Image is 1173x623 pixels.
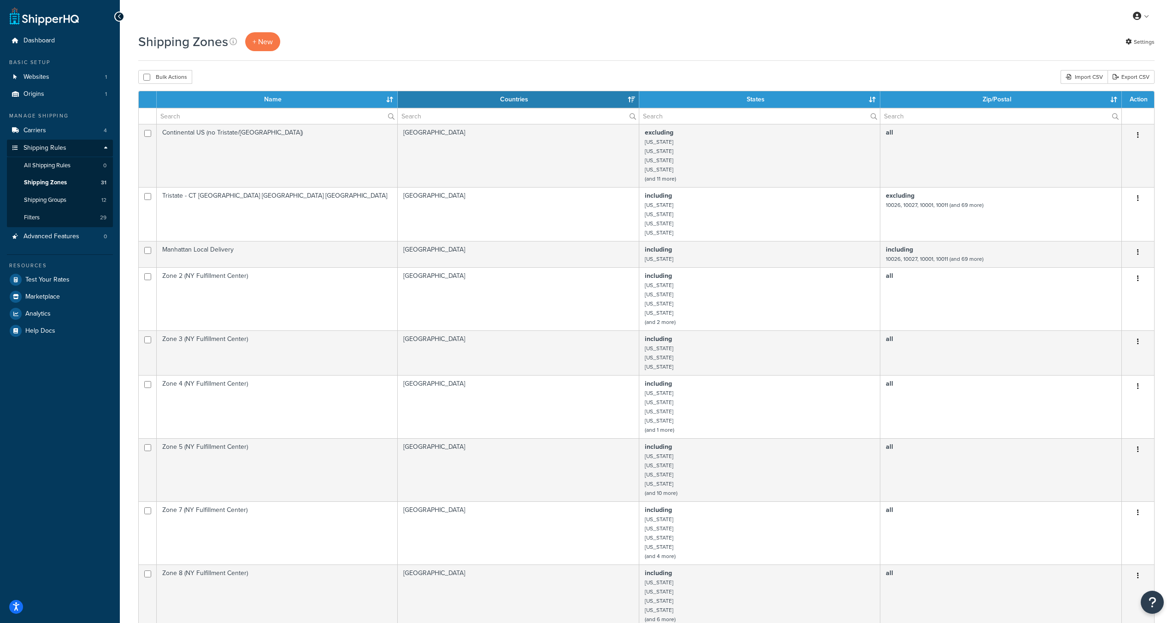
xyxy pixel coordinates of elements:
[886,255,984,263] small: 10026, 10027, 10001, 10011 (and 69 more)
[645,175,676,183] small: (and 11 more)
[1126,35,1155,48] a: Settings
[7,288,113,305] li: Marketplace
[645,379,672,388] b: including
[157,241,398,267] td: Manhattan Local Delivery
[1108,70,1155,84] a: Export CSV
[886,442,893,452] b: all
[7,69,113,86] a: Websites 1
[7,228,113,245] a: Advanced Features 0
[101,196,106,204] span: 12
[645,309,673,317] small: [US_STATE]
[645,578,673,587] small: [US_STATE]
[24,162,71,170] span: All Shipping Rules
[398,91,639,108] th: Countries: activate to sort column ascending
[7,32,113,49] a: Dashboard
[398,108,639,124] input: Search
[7,122,113,139] a: Carriers 4
[645,417,673,425] small: [US_STATE]
[24,37,55,45] span: Dashboard
[398,375,639,438] td: [GEOGRAPHIC_DATA]
[157,375,398,438] td: Zone 4 (NY Fulfillment Center)
[645,480,673,488] small: [US_STATE]
[7,306,113,322] a: Analytics
[886,334,893,344] b: all
[7,112,113,120] div: Manage Shipping
[639,108,880,124] input: Search
[24,214,40,222] span: Filters
[157,91,398,108] th: Name: activate to sort column ascending
[645,300,673,308] small: [US_STATE]
[886,191,914,200] b: excluding
[104,233,107,241] span: 0
[645,245,672,254] b: including
[645,281,673,289] small: [US_STATE]
[645,318,676,326] small: (and 2 more)
[7,86,113,103] li: Origins
[398,267,639,330] td: [GEOGRAPHIC_DATA]
[157,501,398,564] td: Zone 7 (NY Fulfillment Center)
[645,461,673,470] small: [US_STATE]
[886,271,893,281] b: all
[645,156,673,165] small: [US_STATE]
[645,147,673,155] small: [US_STATE]
[645,210,673,218] small: [US_STATE]
[101,179,106,187] span: 31
[645,543,673,551] small: [US_STATE]
[398,241,639,267] td: [GEOGRAPHIC_DATA]
[157,438,398,501] td: Zone 5 (NY Fulfillment Center)
[24,127,46,135] span: Carriers
[398,330,639,375] td: [GEOGRAPHIC_DATA]
[645,489,678,497] small: (and 10 more)
[24,144,66,152] span: Shipping Rules
[157,187,398,241] td: Tristate - CT [GEOGRAPHIC_DATA] [GEOGRAPHIC_DATA] [GEOGRAPHIC_DATA]
[1141,591,1164,614] button: Open Resource Center
[24,179,67,187] span: Shipping Zones
[7,271,113,288] a: Test Your Rates
[645,353,673,362] small: [US_STATE]
[24,73,49,81] span: Websites
[157,267,398,330] td: Zone 2 (NY Fulfillment Center)
[253,36,273,47] span: + New
[880,91,1122,108] th: Zip/Postal: activate to sort column ascending
[645,524,673,533] small: [US_STATE]
[7,140,113,157] a: Shipping Rules
[157,330,398,375] td: Zone 3 (NY Fulfillment Center)
[886,245,913,254] b: including
[103,162,106,170] span: 0
[645,334,672,344] b: including
[7,209,113,226] a: Filters 29
[7,192,113,209] li: Shipping Groups
[645,442,672,452] b: including
[157,124,398,187] td: Continental US (no Tristate/[GEOGRAPHIC_DATA])
[7,262,113,270] div: Resources
[7,174,113,191] a: Shipping Zones 31
[645,255,673,263] small: [US_STATE]
[7,323,113,339] a: Help Docs
[105,73,107,81] span: 1
[138,70,192,84] button: Bulk Actions
[645,515,673,523] small: [US_STATE]
[880,108,1121,124] input: Search
[398,187,639,241] td: [GEOGRAPHIC_DATA]
[645,568,672,578] b: including
[645,606,673,614] small: [US_STATE]
[100,214,106,222] span: 29
[24,196,66,204] span: Shipping Groups
[25,310,51,318] span: Analytics
[886,505,893,515] b: all
[105,90,107,98] span: 1
[886,568,893,578] b: all
[7,122,113,139] li: Carriers
[7,228,113,245] li: Advanced Features
[398,501,639,564] td: [GEOGRAPHIC_DATA]
[7,86,113,103] a: Origins 1
[645,191,672,200] b: including
[645,534,673,542] small: [US_STATE]
[7,174,113,191] li: Shipping Zones
[645,505,672,515] b: including
[7,209,113,226] li: Filters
